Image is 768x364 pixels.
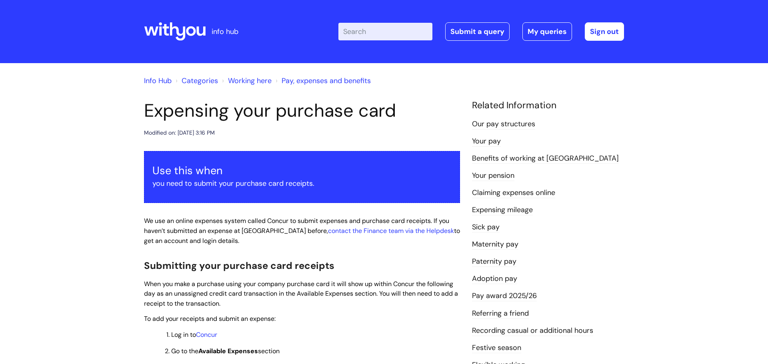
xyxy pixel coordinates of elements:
[445,22,510,41] a: Submit a query
[472,119,535,129] a: Our pay structures
[144,217,460,245] span: We use an online expenses system called Concur to submit expenses and purchase card receipts. If ...
[171,330,217,339] span: Log in to
[144,76,172,86] a: Info Hub
[144,280,458,308] span: When you make a purchase using your company purchase card it will show up within Concur the follo...
[152,177,452,190] p: you need to submit your purchase card receipts.
[338,23,432,40] input: Search
[274,74,371,87] li: Pay, expenses and benefits
[472,326,593,336] a: Recording casual or additional hours
[212,25,238,38] p: info hub
[196,330,217,339] a: Concur
[472,343,521,353] a: Festive season
[338,22,624,41] div: | -
[472,153,619,164] a: Benefits of working at [GEOGRAPHIC_DATA]
[171,347,280,355] span: Go to the section
[182,76,218,86] a: Categories
[472,274,517,284] a: Adoption pay
[152,164,452,177] h3: Use this when
[472,136,501,147] a: Your pay
[472,257,516,267] a: Paternity pay
[144,128,215,138] div: Modified on: [DATE] 3:16 PM
[472,205,533,215] a: Expensing mileage
[472,100,624,111] h4: Related Information
[472,291,537,301] a: Pay award 2025/26
[220,74,272,87] li: Working here
[472,222,500,233] a: Sick pay
[472,239,518,250] a: Maternity pay
[585,22,624,41] a: Sign out
[144,259,334,272] span: Submitting your purchase card receipts
[144,100,460,121] h1: Expensing your purchase card
[522,22,572,41] a: My queries
[174,74,218,87] li: Solution home
[282,76,371,86] a: Pay, expenses and benefits
[472,308,529,319] a: Referring a friend
[144,314,276,323] span: To add your receipts and submit an expense:
[472,188,555,198] a: Claiming expenses online
[472,171,514,181] a: Your pension
[198,347,258,355] strong: Available Expenses
[328,227,454,235] a: contact the Finance team via the Helpdesk
[228,76,272,86] a: Working here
